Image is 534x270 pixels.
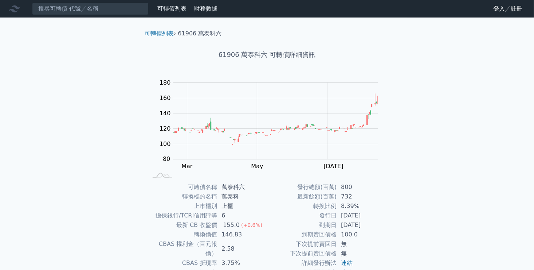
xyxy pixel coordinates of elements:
[217,182,267,192] td: 萬泰科六
[148,192,217,201] td: 轉換標的名稱
[267,211,337,220] td: 發行日
[217,258,267,268] td: 3.75%
[337,192,386,201] td: 732
[145,30,174,37] a: 可轉債列表
[217,201,267,211] td: 上櫃
[267,182,337,192] td: 發行總額(百萬)
[148,239,217,258] td: CBAS 權利金（百元報價）
[160,125,171,132] tspan: 120
[145,29,176,38] li: ›
[160,79,171,86] tspan: 180
[217,211,267,220] td: 6
[148,258,217,268] td: CBAS 折現率
[217,239,267,258] td: 2.58
[337,211,386,220] td: [DATE]
[251,163,263,170] tspan: May
[157,5,186,12] a: 可轉債列表
[337,239,386,249] td: 無
[148,201,217,211] td: 上市櫃別
[341,259,353,266] a: 連結
[487,3,528,15] a: 登入／註冊
[267,201,337,211] td: 轉換比例
[267,249,337,258] td: 下次提前賣回價格
[241,222,262,228] span: (+0.6%)
[337,249,386,258] td: 無
[32,3,149,15] input: 搜尋可轉債 代號／名稱
[337,230,386,239] td: 100.0
[267,230,337,239] td: 到期賣回價格
[267,258,337,268] td: 詳細發行辦法
[163,156,170,163] tspan: 80
[217,230,267,239] td: 146.83
[267,239,337,249] td: 下次提前賣回日
[160,110,171,117] tspan: 140
[148,220,217,230] td: 最新 CB 收盤價
[160,94,171,101] tspan: 160
[160,140,171,147] tspan: 100
[337,182,386,192] td: 800
[267,220,337,230] td: 到期日
[337,201,386,211] td: 8.39%
[156,79,389,185] g: Chart
[267,192,337,201] td: 最新餘額(百萬)
[148,230,217,239] td: 轉換價值
[194,5,217,12] a: 財務數據
[324,163,343,170] tspan: [DATE]
[217,192,267,201] td: 萬泰科
[182,163,193,170] tspan: Mar
[337,220,386,230] td: [DATE]
[221,220,241,230] div: 155.0
[178,29,222,38] li: 61906 萬泰科六
[148,182,217,192] td: 可轉債名稱
[148,211,217,220] td: 擔保銀行/TCRI信用評等
[139,50,395,60] h1: 61906 萬泰科六 可轉債詳細資訊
